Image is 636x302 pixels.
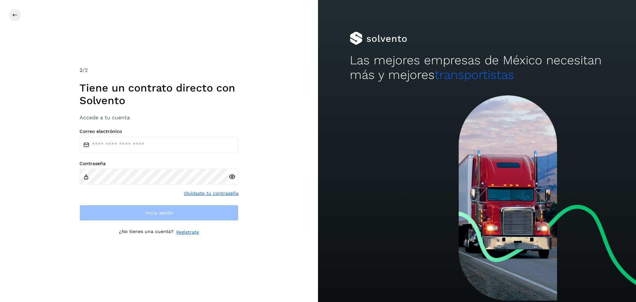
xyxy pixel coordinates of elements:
a: Olvidaste tu contraseña [184,190,238,197]
span: 2 [79,67,82,73]
h2: Las mejores empresas de México necesitan más y mejores [350,53,604,83]
div: /2 [79,66,238,74]
h3: Accede a tu cuenta [79,114,238,121]
label: Correo electrónico [79,129,238,134]
h1: Tiene un contrato directo con Solvento [79,82,238,107]
p: ¿No tienes una cuenta? [119,229,174,236]
label: Contraseña [79,161,238,166]
span: transportistas [435,68,514,82]
a: Regístrate [176,229,199,236]
span: Inicia sesión [145,211,173,215]
button: Inicia sesión [79,205,238,221]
